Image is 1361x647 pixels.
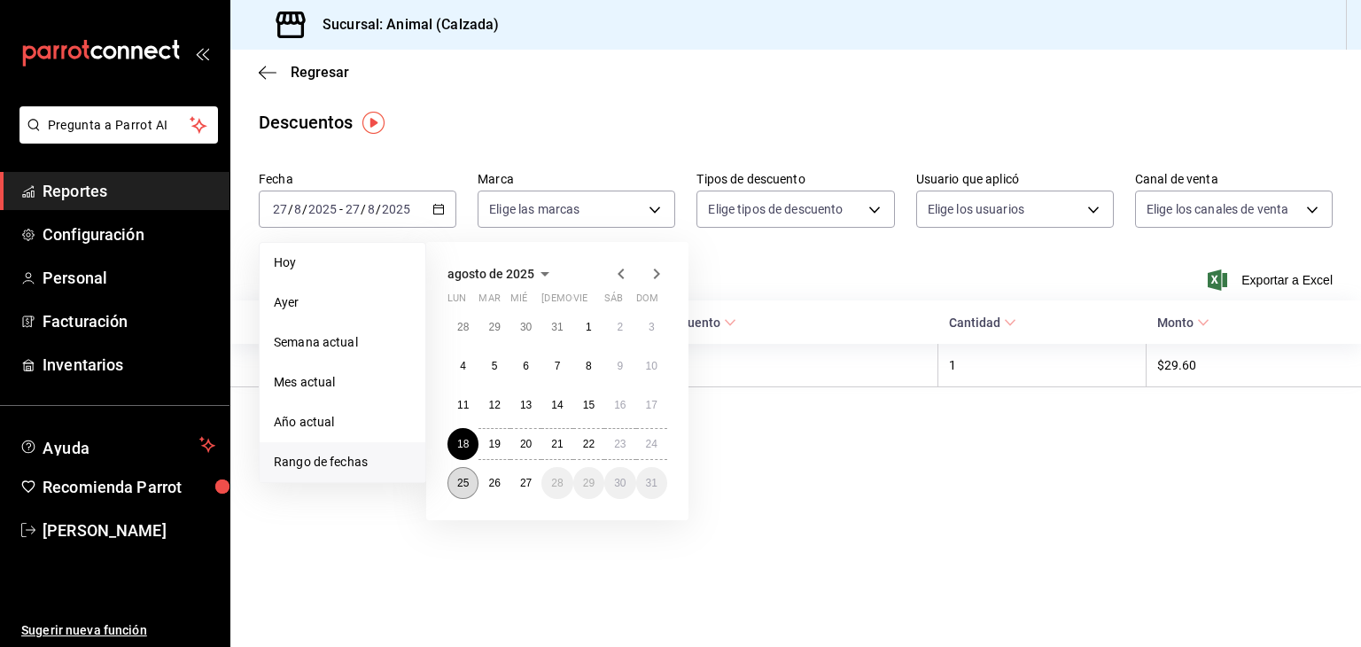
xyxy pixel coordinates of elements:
[361,202,366,216] span: /
[573,467,604,499] button: 29 de agosto de 2025
[447,311,478,343] button: 28 de julio de 2025
[510,428,541,460] button: 20 de agosto de 2025
[541,311,572,343] button: 31 de julio de 2025
[708,200,843,218] span: Elige tipos de descuento
[447,428,478,460] button: 18 de agosto de 2025
[604,467,635,499] button: 30 de agosto de 2025
[274,413,411,432] span: Año actual
[367,202,376,216] input: --
[447,467,478,499] button: 25 de agosto de 2025
[302,202,307,216] span: /
[274,253,411,272] span: Hoy
[259,64,349,81] button: Regresar
[583,399,595,411] abbr: 15 de agosto de 2025
[928,200,1024,218] span: Elige los usuarios
[551,438,563,450] abbr: 21 de agosto de 2025
[604,311,635,343] button: 2 de agosto de 2025
[949,316,1016,330] span: Cantidad
[636,389,667,421] button: 17 de agosto de 2025
[510,389,541,421] button: 13 de agosto de 2025
[636,428,667,460] button: 24 de agosto de 2025
[614,399,626,411] abbr: 16 de agosto de 2025
[520,477,532,489] abbr: 27 de agosto de 2025
[573,428,604,460] button: 22 de agosto de 2025
[274,293,411,312] span: Ayer
[272,202,288,216] input: --
[460,360,466,372] abbr: 4 de agosto de 2025
[1211,269,1333,291] button: Exportar a Excel
[605,344,938,387] th: Orden
[649,321,655,333] abbr: 3 de agosto de 2025
[604,292,623,311] abbr: sábado
[478,428,509,460] button: 19 de agosto de 2025
[362,112,385,134] button: Tooltip marker
[636,467,667,499] button: 31 de agosto de 2025
[43,353,215,377] span: Inventarios
[551,321,563,333] abbr: 31 de julio de 2025
[573,292,587,311] abbr: viernes
[510,467,541,499] button: 27 de agosto de 2025
[259,173,456,185] label: Fecha
[551,399,563,411] abbr: 14 de agosto de 2025
[614,477,626,489] abbr: 30 de agosto de 2025
[1135,173,1333,185] label: Canal de venta
[541,428,572,460] button: 21 de agosto de 2025
[523,360,529,372] abbr: 6 de agosto de 2025
[488,477,500,489] abbr: 26 de agosto de 2025
[457,477,469,489] abbr: 25 de agosto de 2025
[43,309,215,333] span: Facturación
[492,360,498,372] abbr: 5 de agosto de 2025
[636,311,667,343] button: 3 de agosto de 2025
[381,202,411,216] input: ----
[583,438,595,450] abbr: 22 de agosto de 2025
[307,202,338,216] input: ----
[48,116,191,135] span: Pregunta a Parrot AI
[1157,316,1209,330] span: Monto
[636,292,658,311] abbr: domingo
[646,438,657,450] abbr: 24 de agosto de 2025
[478,350,509,382] button: 5 de agosto de 2025
[646,399,657,411] abbr: 17 de agosto de 2025
[478,173,675,185] label: Marca
[43,434,192,456] span: Ayuda
[604,389,635,421] button: 16 de agosto de 2025
[646,477,657,489] abbr: 31 de agosto de 2025
[457,399,469,411] abbr: 11 de agosto de 2025
[573,389,604,421] button: 15 de agosto de 2025
[291,64,349,81] span: Regresar
[636,350,667,382] button: 10 de agosto de 2025
[339,202,343,216] span: -
[510,292,527,311] abbr: miércoles
[21,621,215,640] span: Sugerir nueva función
[604,428,635,460] button: 23 de agosto de 2025
[1147,344,1361,387] th: $29.60
[43,179,215,203] span: Reportes
[43,475,215,499] span: Recomienda Parrot
[478,389,509,421] button: 12 de agosto de 2025
[520,321,532,333] abbr: 30 de julio de 2025
[293,202,302,216] input: --
[541,467,572,499] button: 28 de agosto de 2025
[614,438,626,450] abbr: 23 de agosto de 2025
[447,263,556,285] button: agosto de 2025
[489,200,579,218] span: Elige las marcas
[617,360,623,372] abbr: 9 de agosto de 2025
[573,311,604,343] button: 1 de agosto de 2025
[510,350,541,382] button: 6 de agosto de 2025
[520,399,532,411] abbr: 13 de agosto de 2025
[195,46,209,60] button: open_drawer_menu
[447,350,478,382] button: 4 de agosto de 2025
[1147,200,1288,218] span: Elige los canales de venta
[541,292,646,311] abbr: jueves
[541,350,572,382] button: 7 de agosto de 2025
[230,344,605,387] th: [PERSON_NAME]
[274,373,411,392] span: Mes actual
[573,350,604,382] button: 8 de agosto de 2025
[457,321,469,333] abbr: 28 de julio de 2025
[308,14,499,35] h3: Sucursal: Animal (Calzada)
[617,321,623,333] abbr: 2 de agosto de 2025
[447,292,466,311] abbr: lunes
[696,173,894,185] label: Tipos de descuento
[19,106,218,144] button: Pregunta a Parrot AI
